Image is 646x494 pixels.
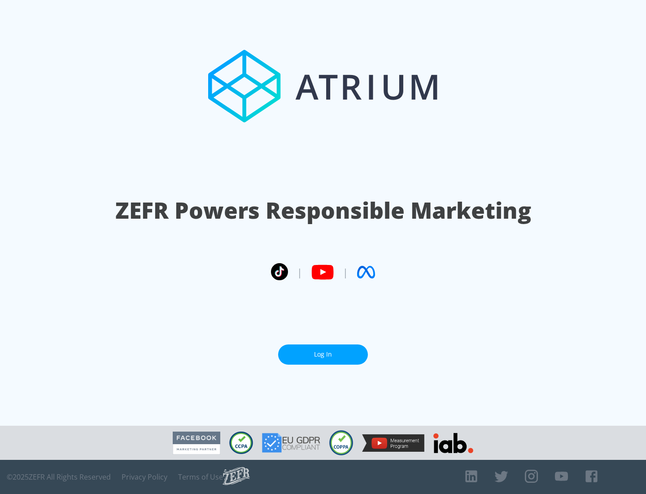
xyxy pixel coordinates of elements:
a: Log In [278,344,368,365]
h1: ZEFR Powers Responsible Marketing [115,195,531,226]
img: CCPA Compliant [229,432,253,454]
img: YouTube Measurement Program [362,434,424,452]
a: Terms of Use [178,472,223,481]
img: COPPA Compliant [329,430,353,455]
a: Privacy Policy [122,472,167,481]
img: GDPR Compliant [262,433,320,453]
span: | [297,265,302,279]
span: | [343,265,348,279]
span: © 2025 ZEFR All Rights Reserved [7,472,111,481]
img: IAB [433,433,473,453]
img: Facebook Marketing Partner [173,432,220,454]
